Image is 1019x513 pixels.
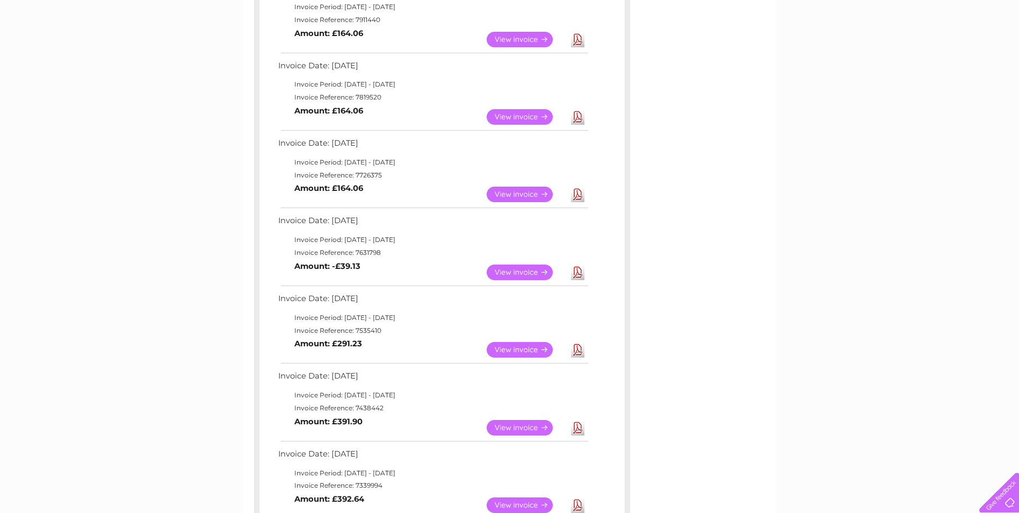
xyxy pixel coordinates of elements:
a: View [487,32,566,47]
a: Download [571,265,584,280]
a: Download [571,187,584,202]
div: Clear Business is a trading name of Verastar Limited (registered in [GEOGRAPHIC_DATA] No. 3667643... [256,6,764,52]
a: Blog [926,46,941,54]
b: Amount: £164.06 [294,106,363,116]
a: View [487,109,566,125]
td: Invoice Period: [DATE] - [DATE] [276,389,590,402]
td: Invoice Period: [DATE] - [DATE] [276,467,590,480]
a: View [487,497,566,513]
td: Invoice Period: [DATE] - [DATE] [276,156,590,169]
a: View [487,420,566,436]
a: Download [571,109,584,125]
td: Invoice Reference: 7438442 [276,402,590,415]
a: Contact [948,46,974,54]
b: Amount: -£39.13 [294,261,360,271]
b: Amount: £391.90 [294,417,363,426]
td: Invoice Period: [DATE] - [DATE] [276,311,590,324]
td: Invoice Period: [DATE] - [DATE] [276,78,590,91]
td: Invoice Date: [DATE] [276,59,590,79]
b: Amount: £164.06 [294,183,363,193]
a: 0333 014 3131 [816,5,891,19]
td: Invoice Reference: 7911440 [276,13,590,26]
a: View [487,265,566,280]
td: Invoice Date: [DATE] [276,136,590,156]
img: logo.png [35,28,90,61]
td: Invoice Reference: 7726375 [276,169,590,182]
a: Download [571,32,584,47]
td: Invoice Reference: 7339994 [276,479,590,492]
td: Invoice Date: [DATE] [276,369,590,389]
td: Invoice Reference: 7819520 [276,91,590,104]
td: Invoice Period: [DATE] - [DATE] [276,1,590,13]
a: View [487,187,566,202]
a: Download [571,497,584,513]
td: Invoice Date: [DATE] [276,213,590,233]
b: Amount: £291.23 [294,339,362,348]
a: View [487,342,566,358]
td: Invoice Date: [DATE] [276,447,590,467]
a: Water [830,46,850,54]
td: Invoice Reference: 7631798 [276,246,590,259]
b: Amount: £392.64 [294,494,364,504]
td: Invoice Date: [DATE] [276,291,590,311]
a: Download [571,342,584,358]
b: Amount: £164.06 [294,28,363,38]
td: Invoice Period: [DATE] - [DATE] [276,233,590,246]
a: Telecoms [887,46,919,54]
a: Energy [857,46,880,54]
a: Log out [984,46,1009,54]
td: Invoice Reference: 7535410 [276,324,590,337]
a: Download [571,420,584,436]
